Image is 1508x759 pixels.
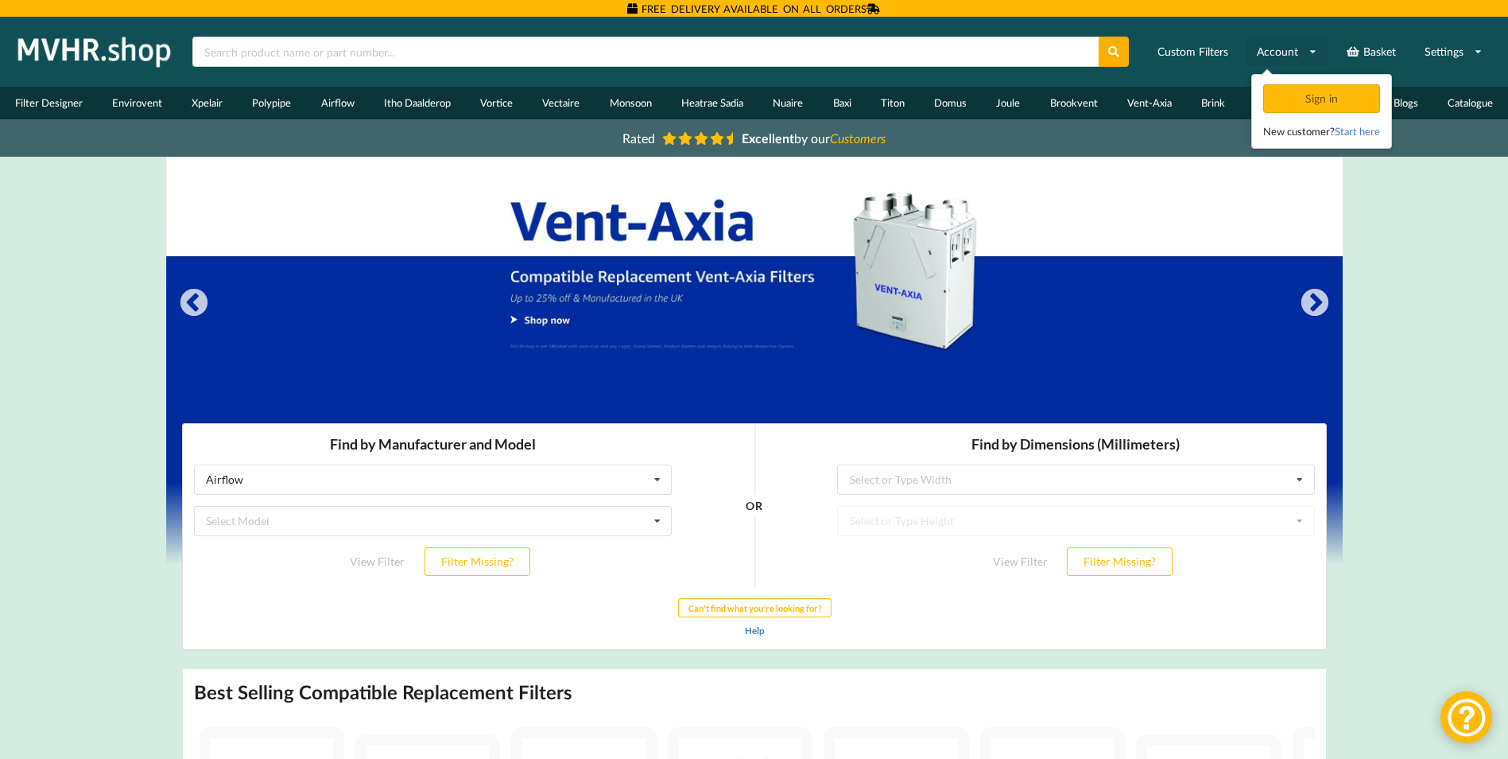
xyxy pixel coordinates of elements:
[1299,288,1331,320] button: Next
[97,87,176,119] a: Envirovent
[1246,37,1328,66] a: Account
[611,125,897,151] a: Rated Excellentby ourCustomers
[1263,84,1380,113] div: Sign in
[192,37,1099,67] input: Search product name or part number...
[1035,87,1112,119] a: Brookvent
[466,87,528,119] a: Vortice
[1433,87,1508,119] a: Catalogue
[177,87,238,119] a: Xpelair
[563,201,583,212] a: Help
[655,12,1133,30] h3: Find by Dimensions (Millimeters)
[528,87,595,119] a: Vectaire
[496,175,649,194] button: Can't find what you're looking for?
[982,87,1035,119] a: Joule
[742,130,886,146] span: by our
[24,51,61,62] div: Airflow
[11,32,178,72] img: mvhr.shop.png
[666,87,758,119] a: Heatrae Sadia
[742,130,794,146] b: Excellent
[885,124,990,153] button: Filter Missing?
[919,87,981,119] a: Domus
[1263,123,1380,139] div: New customer?
[12,12,490,30] h3: Find by Manufacturer and Model
[1335,125,1380,138] a: Start here
[866,87,919,119] a: Titon
[758,87,818,119] a: Nuaire
[668,51,770,62] div: Select or Type Width
[1187,87,1240,119] a: Brink
[238,87,306,119] a: Polypipe
[506,180,640,190] b: Can't find what you're looking for?
[178,288,210,320] button: Previous
[242,124,348,153] button: Filter Missing?
[369,87,465,119] a: Itho Daalderop
[830,130,886,146] i: Customers
[1414,37,1493,66] a: Settings
[622,130,655,146] span: Rated
[24,92,87,103] div: Select Model
[306,87,369,119] a: Airflow
[1351,87,1432,119] a: Short Blogs
[1335,37,1406,66] a: Basket
[1112,87,1186,119] a: Vent-Axia
[595,87,666,119] a: Monsoon
[564,83,580,165] div: OR
[1147,37,1239,66] a: Custom Filters
[194,680,572,705] h2: Best Selling Compatible Replacement Filters
[818,87,866,119] a: Baxi
[1263,91,1383,105] a: Sign in
[1240,87,1302,119] a: Ubbink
